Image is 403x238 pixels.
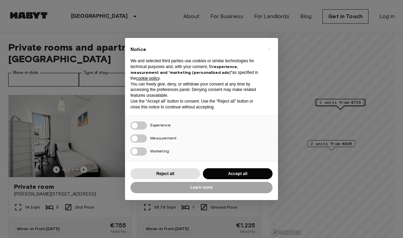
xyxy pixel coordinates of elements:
span: Measurement [150,135,177,141]
p: We and selected third parties use cookies or similar technologies for technical purposes and, wit... [130,58,262,81]
span: × [268,45,270,53]
p: You can freely give, deny, or withdraw your consent at any time by accessing the preferences pane... [130,81,262,98]
button: Learn more [130,182,273,193]
span: Experience [150,122,171,128]
span: Marketing [150,148,169,154]
a: cookie policy [136,76,159,81]
button: Reject all [130,168,200,180]
button: Accept all [203,168,273,180]
p: Use the “Accept all” button to consent. Use the “Reject all” button or close this notice to conti... [130,98,262,110]
button: Close this notice [264,43,275,54]
strong: experience, measurement and “marketing (personalized ads)” [130,64,238,75]
h2: Notice [130,46,262,53]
